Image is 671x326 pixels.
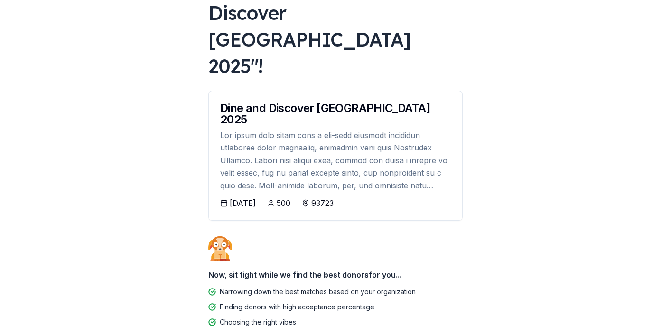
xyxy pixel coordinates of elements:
[220,102,451,125] div: Dine and Discover [GEOGRAPHIC_DATA] 2025
[220,286,416,298] div: Narrowing down the best matches based on your organization
[230,197,256,209] div: [DATE]
[277,197,290,209] div: 500
[220,301,374,313] div: Finding donors with high acceptance percentage
[220,129,451,192] div: Lor ipsum dolo sitam cons a eli-sedd eiusmodt incididun utlaboree dolor magnaaliq, enimadmin veni...
[208,236,232,261] img: Dog waiting patiently
[208,265,463,284] div: Now, sit tight while we find the best donors for you...
[311,197,334,209] div: 93723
